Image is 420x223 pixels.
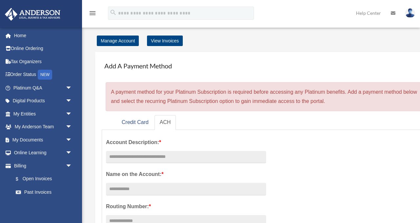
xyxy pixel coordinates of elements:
a: ACH [155,115,176,130]
img: User Pic [405,8,415,18]
a: menu [89,12,96,17]
span: arrow_drop_down [66,120,79,134]
div: NEW [38,70,52,80]
a: My Documentsarrow_drop_down [5,133,82,146]
span: arrow_drop_down [66,159,79,173]
a: Platinum Q&Aarrow_drop_down [5,81,82,94]
span: arrow_drop_down [66,107,79,121]
a: Home [5,29,82,42]
span: $ [19,175,23,183]
label: Account Description: [106,138,266,147]
a: Digital Productsarrow_drop_down [5,94,82,108]
a: Tax Organizers [5,55,82,68]
span: arrow_drop_down [66,94,79,108]
a: Online Ordering [5,42,82,55]
a: Billingarrow_drop_down [5,159,82,172]
a: Manage Account [97,36,139,46]
img: Anderson Advisors Platinum Portal [3,8,62,21]
a: My Anderson Teamarrow_drop_down [5,120,82,134]
i: search [110,9,117,16]
a: Manage Payments [9,199,79,212]
a: View Invoices [147,36,183,46]
span: arrow_drop_down [66,81,79,95]
a: My Entitiesarrow_drop_down [5,107,82,120]
span: arrow_drop_down [66,133,79,147]
a: Past Invoices [9,186,82,199]
a: $Open Invoices [9,172,82,186]
i: menu [89,9,96,17]
a: Online Learningarrow_drop_down [5,146,82,160]
label: Routing Number: [106,202,266,211]
a: Credit Card [116,115,154,130]
label: Name on the Account: [106,170,266,179]
span: arrow_drop_down [66,146,79,160]
a: Order StatusNEW [5,68,82,82]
